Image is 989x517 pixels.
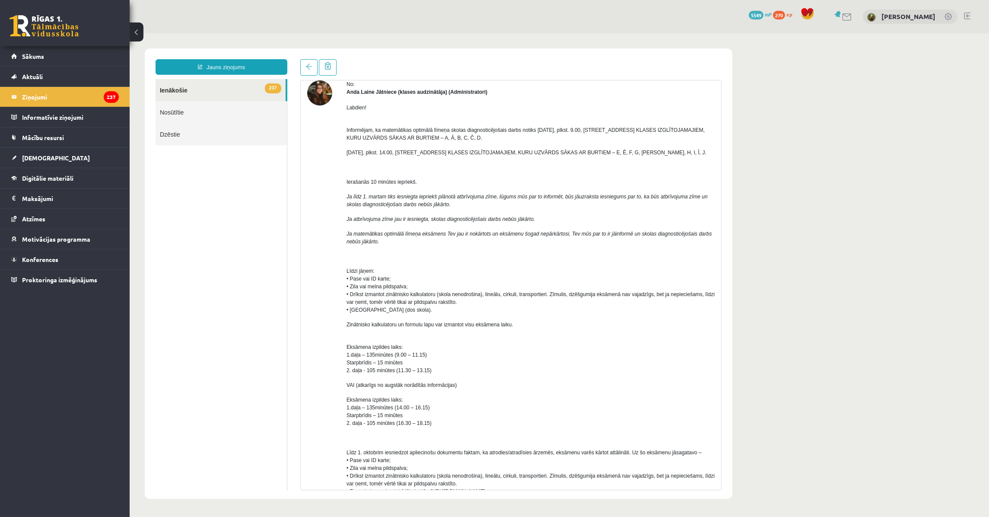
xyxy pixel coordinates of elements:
a: Proktoringa izmēģinājums [11,270,119,290]
legend: Informatīvie ziņojumi [22,107,119,127]
a: 270 xp [773,11,796,18]
span: 270 [773,11,785,19]
a: 5549 mP [749,11,772,18]
a: [DEMOGRAPHIC_DATA] [11,148,119,168]
a: 237Ienākošie [26,46,156,68]
span: xp [786,11,792,18]
img: Anda Laine Jātniece (klases audzinātāja) [178,47,203,72]
span: Konferences [22,255,58,263]
img: Lauris Daniels Jakovļevs [867,13,876,22]
a: Nosūtītie [26,68,157,90]
a: Informatīvie ziņojumi [11,107,119,127]
span: 237 [135,50,152,60]
span: Sākums [22,52,44,60]
span: Eksāmena izpildes laiks: 1.daļa – 135minūtes (14.00 – 16.15) Starpbrīdis – 15 minūtes 2. daļa - 1... [217,364,302,393]
span: VAI (atkarīgs no augstāk norādītās informācijas) [217,349,327,355]
legend: Maksājumi [22,188,119,208]
i: Ja atbrīvojuma zīme jau ir iesniegta, skolas diagnosticējošais darbs [217,183,372,189]
span: Līdz 1. oktobrim iesniedzot apliecinošu dokumentu faktam, ka atrodies/atradīsies ārzemēs, eksāmen... [217,416,585,477]
i: 237 [104,91,119,103]
a: Dzēstie [26,90,157,112]
a: Mācību resursi [11,128,119,147]
span: Atzīmes [22,215,45,223]
i: Ja līdz 1. martam tiks iesniegta iepriekš plānotā atbrīvojuma zīme, lūgums mūs par to informēt, b... [217,160,578,174]
a: Motivācijas programma [11,229,119,249]
a: Digitālie materiāli [11,168,119,188]
a: Konferences [11,249,119,269]
span: mP [765,11,772,18]
span: Digitālie materiāli [22,174,73,182]
div: No: [217,47,585,55]
span: Motivācijas programma [22,235,90,243]
strong: Anda Laine Jātniece (klases audzinātāja) (Administratori) [217,56,358,62]
span: [DEMOGRAPHIC_DATA] [22,154,90,162]
a: Rīgas 1. Tālmācības vidusskola [10,15,79,37]
a: [PERSON_NAME] [881,12,935,21]
i: nebūs jākārto. [217,205,249,211]
span: Proktoringa izmēģinājums [22,276,97,284]
span: Mācību resursi [22,134,64,141]
span: Eksāmena izpildes laiks: 1.daļa – 135minūtes (9.00 – 11.15) Starpbrīdis – 15 minūtes 2. daļa - 10... [217,311,302,340]
span: Informējam, ka matemātikas optimālā līmeņa skolas diagnosticējošais darbs notiks [DATE], plkst. 9... [217,94,575,108]
span: Līdzi jāņem: • Pase vai ID karte; • Zila vai melna pildspalva; • Drīkst izmantot zinātnisko kalku... [217,235,585,280]
a: Ziņojumi237 [11,87,119,107]
span: Aktuāli [22,73,43,80]
span: Zinātnisko kalkulatoru un formulu lapu var izmantot visu eksāmena laiku. [217,288,384,294]
a: Sākums [11,46,119,66]
i: nebūs jākārto. [288,168,321,174]
a: Atzīmes [11,209,119,229]
legend: Ziņojumi [22,87,119,107]
a: Maksājumi [11,188,119,208]
a: Aktuāli [11,67,119,86]
a: Jauns ziņojums [26,26,158,41]
span: Ierašanās 10 minūtes iepriekš. [217,146,287,152]
span: Labdien! [217,71,237,77]
span: 5549 [749,11,763,19]
span: [DATE], plkst. 14.00, [STREET_ADDRESS] KLASES IZGLĪTOJAMAJIEM, KURU UZVĀRDS SĀKAS AR BURTIEM – E,... [217,116,577,122]
i: Ja matemātikas optimālā līmeņa eksāmens Tev jau ir nokārtots un eksāmenu šogad nepārkārtosi, Tev ... [217,198,582,204]
i: nebūs jākārto. [373,183,405,189]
